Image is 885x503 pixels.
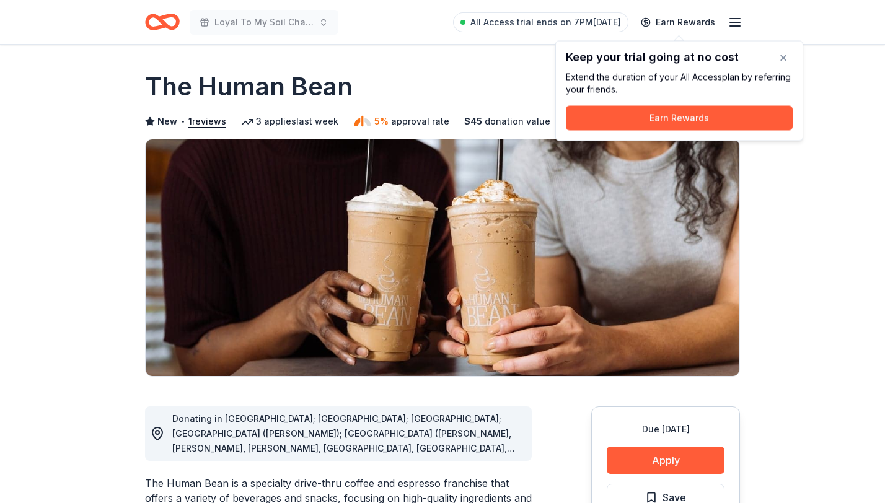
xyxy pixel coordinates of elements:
[146,139,739,376] img: Image for The Human Bean
[485,114,550,129] span: donation value
[374,114,389,129] span: 5%
[566,71,793,96] div: Extend the duration of your All Access plan by referring your friends.
[391,114,449,129] span: approval rate
[188,114,226,129] button: 1reviews
[607,447,724,474] button: Apply
[470,15,621,30] span: All Access trial ends on 7PM[DATE]
[566,106,793,131] button: Earn Rewards
[633,11,723,33] a: Earn Rewards
[214,15,314,30] span: Loyal To My Soil Charity Golf Tournament
[145,7,180,37] a: Home
[145,69,353,104] h1: The Human Bean
[190,10,338,35] button: Loyal To My Soil Charity Golf Tournament
[566,51,793,64] div: Keep your trial going at no cost
[464,114,482,129] span: $ 45
[453,12,628,32] a: All Access trial ends on 7PM[DATE]
[607,422,724,437] div: Due [DATE]
[241,114,338,129] div: 3 applies last week
[157,114,177,129] span: New
[181,116,185,126] span: •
